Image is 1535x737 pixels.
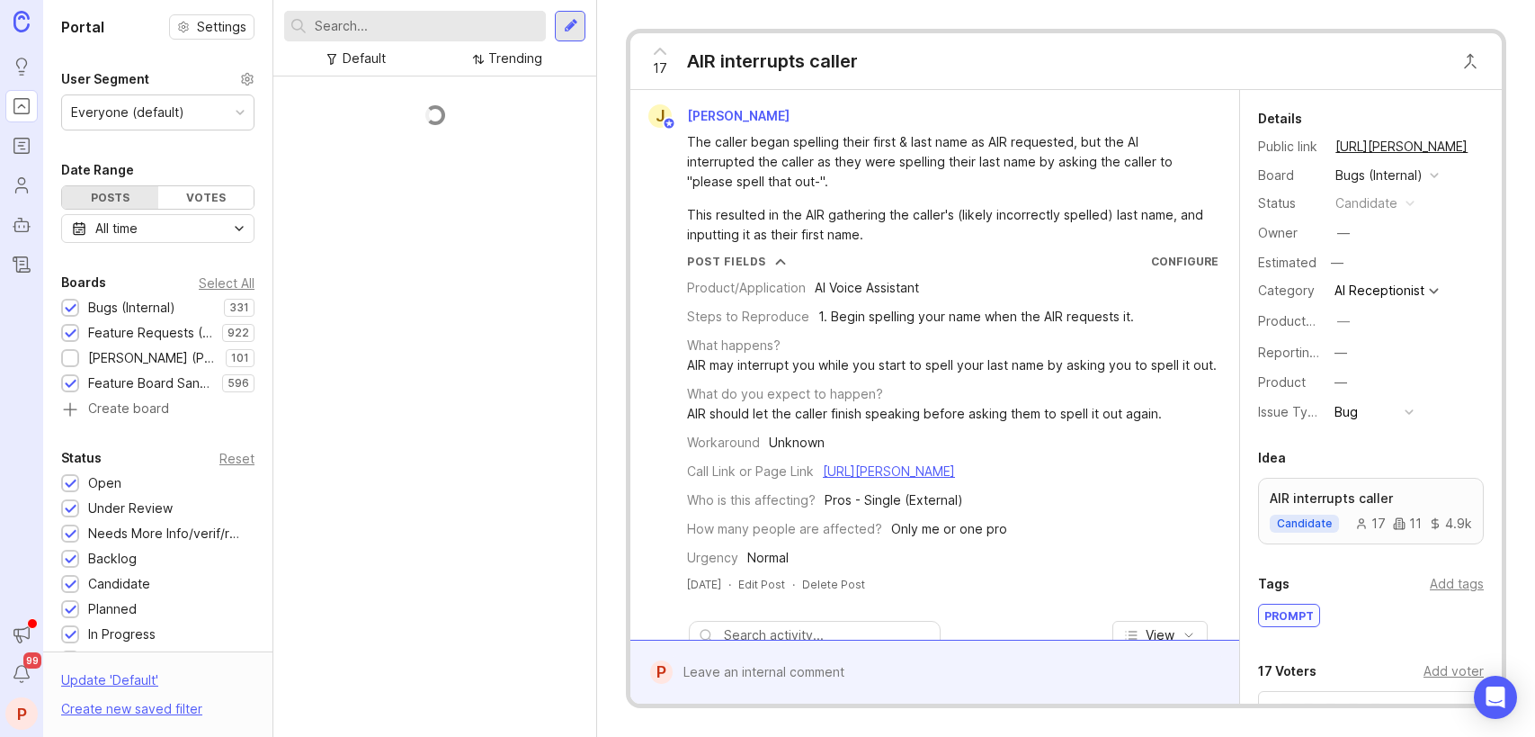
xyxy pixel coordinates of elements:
[1258,573,1290,595] div: Tags
[1325,251,1349,274] div: —
[823,463,955,479] a: [URL][PERSON_NAME]
[88,549,137,569] div: Backlog
[815,278,919,298] div: AI Voice Assistant
[88,574,150,594] div: Candidate
[88,348,217,368] div: [PERSON_NAME] (Public)
[687,254,786,269] button: Post Fields
[343,49,386,68] div: Default
[653,58,667,78] span: 17
[687,108,790,123] span: [PERSON_NAME]
[5,618,38,651] button: Announcements
[1361,703,1390,732] div: H
[199,278,254,288] div: Select All
[228,326,249,340] p: 922
[687,433,760,453] div: Workaround
[1334,284,1424,297] div: AI Receptionist
[1423,661,1484,681] div: Add voter
[225,221,254,236] svg: toggle icon
[1330,135,1473,158] a: [URL][PERSON_NAME]
[95,219,138,238] div: All time
[61,699,202,719] div: Create new saved filter
[315,16,539,36] input: Search...
[61,68,149,90] div: User Segment
[687,577,721,592] a: [DATE]
[818,307,1134,327] div: 1. Begin spelling your name when the AIR requests it.
[687,49,858,74] div: AIR interrupts caller
[88,625,156,644] div: In Progress
[1277,517,1332,531] p: candidate
[61,159,134,181] div: Date Range
[747,548,789,568] div: Normal
[197,18,246,36] span: Settings
[88,524,245,544] div: Needs More Info/verif/repro
[5,697,38,730] div: P
[1258,447,1286,469] div: Idea
[219,454,254,463] div: Reset
[88,298,175,318] div: Bugs (Internal)
[1339,703,1368,732] div: M
[88,473,121,493] div: Open
[687,254,766,269] div: Post Fields
[1335,193,1397,213] div: candidate
[687,307,809,327] div: Steps to Reproduce
[769,433,825,453] div: Unknown
[1258,223,1321,243] div: Owner
[1334,343,1347,363] div: —
[5,50,38,83] a: Ideas
[88,499,173,518] div: Under Review
[1430,574,1484,594] div: Add tags
[1258,404,1324,419] label: Issue Type
[1337,311,1350,331] div: —
[687,336,781,355] div: What happens?
[23,652,41,669] span: 99
[62,186,158,209] div: Posts
[738,577,785,592] div: Edit Post
[663,117,676,130] img: member badge
[1334,373,1347,392] div: —
[1258,166,1321,185] div: Board
[61,670,158,699] div: Update ' Default '
[638,104,804,128] a: J[PERSON_NAME]
[1474,676,1517,719] div: Open Intercom Messenger
[1393,517,1422,530] div: 11
[687,490,816,510] div: Who is this affecting?
[1258,193,1321,213] div: Status
[1259,605,1319,626] div: prompt
[891,519,1007,539] div: Only me or one pro
[687,384,883,404] div: What do you expect to happen?
[88,599,137,619] div: Planned
[5,248,38,281] a: Changelog
[687,462,814,481] div: Call Link or Page Link
[1258,478,1484,544] a: AIR interrupts callercandidate17114.9k
[1258,345,1354,360] label: Reporting Team
[13,11,30,31] img: Canny Home
[1112,621,1208,650] button: View
[1258,108,1302,130] div: Details
[1337,223,1350,243] div: —
[228,376,249,391] p: 596
[1332,310,1355,333] button: ProductboardID
[5,209,38,241] a: Autopilot
[687,355,1217,375] div: AIR may interrupt you while you start to spell your last name by asking you to spell it out.
[1258,281,1321,301] div: Category
[5,169,38,202] a: Users
[1258,313,1353,328] label: ProductboardID
[1146,626,1174,644] span: View
[687,578,721,591] time: [DATE]
[802,577,865,592] div: Delete Post
[5,658,38,690] button: Notifications
[1316,703,1345,732] div: S
[61,447,102,469] div: Status
[61,402,254,418] a: Create board
[687,404,1162,424] div: AIR should let the caller finish speaking before asking them to spell it out again.
[169,14,254,40] button: Settings
[825,490,963,510] div: Pros - Single (External)
[158,186,254,209] div: Votes
[88,323,213,343] div: Feature Requests (Internal)
[687,548,738,568] div: Urgency
[488,49,542,68] div: Trending
[1452,43,1488,79] button: Close button
[687,132,1203,192] div: The caller began spelling their first & last name as AIR requested, but the AI interrupted the ca...
[1294,703,1323,732] div: L
[687,205,1203,245] div: This resulted in the AIR gathering the caller's (likely incorrectly spelled) last name, and input...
